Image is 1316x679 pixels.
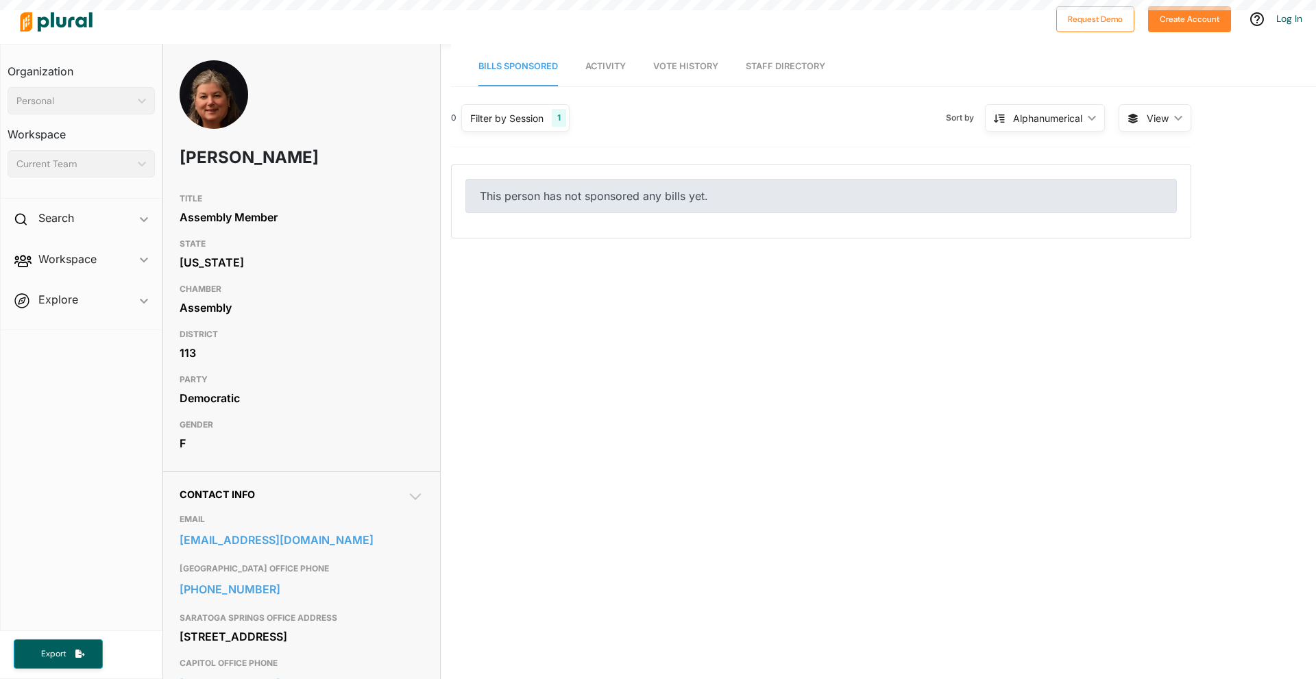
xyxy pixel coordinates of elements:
span: Bills Sponsored [478,61,558,71]
h3: DISTRICT [180,326,424,343]
h3: TITLE [180,190,424,207]
div: Personal [16,94,132,108]
span: Export [32,648,75,660]
div: This person has not sponsored any bills yet. [465,179,1177,213]
a: Bills Sponsored [478,47,558,86]
div: Assembly [180,297,424,318]
h3: PARTY [180,371,424,388]
div: [US_STATE] [180,252,424,273]
div: Filter by Session [470,111,544,125]
a: Request Demo [1056,11,1134,25]
h3: CHAMBER [180,281,424,297]
h3: STATE [180,236,424,252]
h1: [PERSON_NAME] [180,137,326,178]
a: [PHONE_NUMBER] [180,579,424,600]
h3: GENDER [180,417,424,433]
div: Assembly Member [180,207,424,227]
div: Democratic [180,388,424,408]
h3: CAPITOL OFFICE PHONE [180,655,424,671]
a: Staff Directory [746,47,825,86]
button: Export [14,639,103,669]
button: Create Account [1148,6,1231,32]
span: View [1147,111,1169,125]
span: Vote History [653,61,718,71]
a: Log In [1276,12,1302,25]
img: Headshot of Carrie Woerner [180,60,248,162]
div: 113 [180,343,424,363]
h3: [GEOGRAPHIC_DATA] OFFICE PHONE [180,560,424,577]
a: Activity [585,47,626,86]
h3: Organization [8,51,155,82]
div: 0 [451,112,456,124]
a: Create Account [1148,11,1231,25]
span: Sort by [946,112,985,124]
button: Request Demo [1056,6,1134,32]
h3: Workspace [8,114,155,145]
a: Vote History [653,47,718,86]
span: Contact Info [180,489,255,500]
h3: EMAIL [180,511,424,528]
div: 1 [552,109,566,127]
div: F [180,433,424,454]
a: [EMAIL_ADDRESS][DOMAIN_NAME] [180,530,424,550]
span: Activity [585,61,626,71]
div: Alphanumerical [1013,111,1082,125]
h2: Search [38,210,74,225]
div: Current Team [16,157,132,171]
h3: SARATOGA SPRINGS OFFICE ADDRESS [180,610,424,626]
div: [STREET_ADDRESS] [180,626,424,647]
